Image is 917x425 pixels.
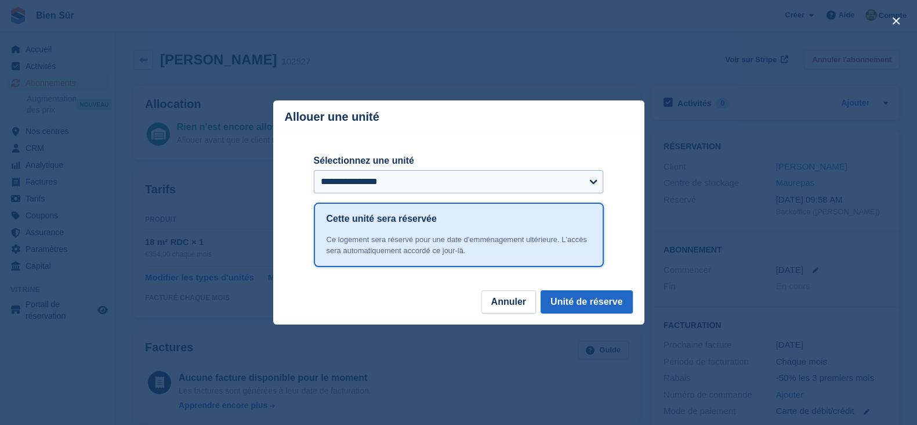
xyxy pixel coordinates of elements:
[327,212,437,226] h1: Cette unité sera réservée
[285,110,379,124] p: Allouer une unité
[887,12,905,30] button: close
[327,234,591,257] div: Ce logement sera réservé pour une date d'emménagement ultérieure. L'accès sera automatiquement ac...
[314,154,604,168] label: Sélectionnez une unité
[541,290,633,314] button: Unité de réserve
[481,290,536,314] button: Annuler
